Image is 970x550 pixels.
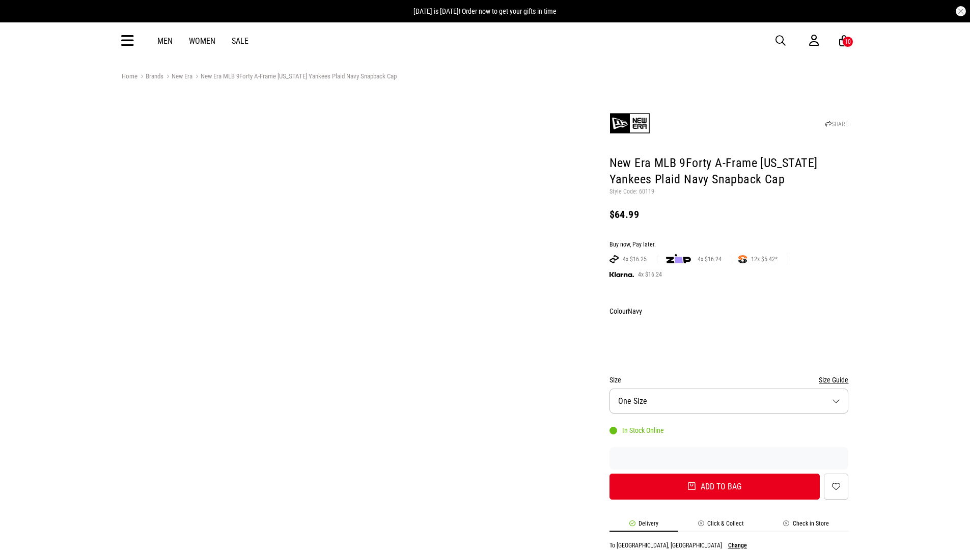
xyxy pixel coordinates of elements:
a: Sale [232,36,248,46]
button: One Size [609,389,849,414]
li: Delivery [609,520,678,532]
img: SPLITPAY [738,255,747,263]
img: New Era [609,103,650,144]
div: Colour [609,305,849,317]
div: 10 [845,38,851,45]
span: Navy [628,307,642,315]
div: In Stock Online [609,426,664,434]
button: Add to bag [609,474,820,500]
a: 10 [839,36,849,46]
iframe: Customer reviews powered by Trustpilot [609,453,849,463]
div: Buy now, Pay later. [609,241,849,249]
img: New Era Mlb 9forty A-frame New York Yankees Plaid Navy Snapback Cap in Blue [122,94,355,328]
span: One Size [618,396,647,406]
img: Redrat logo [453,33,520,48]
a: New Era [163,72,192,82]
li: Click & Collect [678,520,764,532]
div: Size [609,374,849,386]
span: [DATE] is [DATE]! Order now to get your gifts in time [413,7,557,15]
a: Women [189,36,215,46]
img: zip [666,254,691,264]
a: New Era MLB 9Forty A-Frame [US_STATE] Yankees Plaid Navy Snapback Cap [192,72,397,82]
img: Navy [611,321,636,356]
p: Style Code: 60119 [609,188,849,196]
a: Home [122,72,137,80]
a: Brands [137,72,163,82]
div: $64.99 [609,208,849,221]
li: Check in Store [764,520,849,532]
span: 4x $16.24 [634,270,666,279]
img: AFTERPAY [609,255,619,263]
a: Men [157,36,173,46]
span: 4x $16.25 [619,255,651,263]
span: 12x $5.42* [747,255,782,263]
span: 4x $16.24 [694,255,726,263]
a: SHARE [825,121,848,128]
h1: New Era MLB 9Forty A-Frame [US_STATE] Yankees Plaid Navy Snapback Cap [609,155,849,188]
button: Size Guide [819,374,848,386]
img: New Era Mlb 9forty A-frame New York Yankees Plaid Navy Snapback Cap in Blue [361,94,594,328]
p: To [GEOGRAPHIC_DATA], [GEOGRAPHIC_DATA] [609,542,722,549]
button: Change [728,542,747,549]
img: KLARNA [609,272,634,278]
